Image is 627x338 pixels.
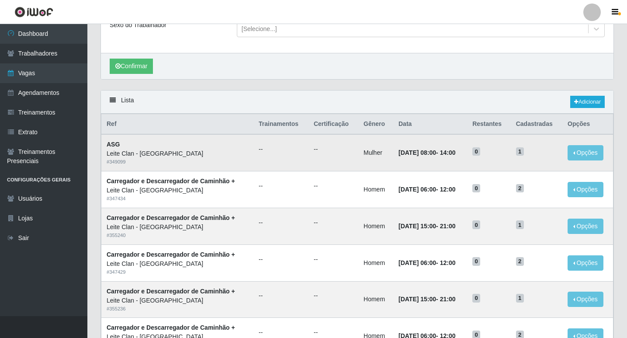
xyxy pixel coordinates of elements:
th: Trainamentos [253,114,308,135]
strong: Carregador e Descarregador de Caminhão + [107,214,235,221]
strong: - [398,223,455,230]
ul: -- [314,181,353,191]
ul: -- [314,145,353,154]
button: Opções [568,255,603,271]
strong: ASG [107,141,120,148]
ul: -- [259,145,303,154]
strong: Carregador e Descarregador de Caminhão + [107,251,235,258]
span: 2 [516,257,524,266]
div: Leite Clan - [GEOGRAPHIC_DATA] [107,223,248,232]
ul: -- [314,328,353,337]
a: Adicionar [570,96,605,108]
th: Opções [562,114,613,135]
strong: Carregador e Descarregador de Caminhão + [107,324,235,331]
time: [DATE] 06:00 [398,259,436,266]
ul: -- [314,255,353,264]
ul: -- [259,291,303,300]
time: 14:00 [440,149,456,156]
ul: -- [314,218,353,227]
span: 1 [516,147,524,156]
button: Confirmar [110,59,153,74]
ul: -- [259,255,303,264]
td: Homem [358,208,393,244]
th: Gênero [358,114,393,135]
strong: Carregador e Descarregador de Caminhão + [107,178,235,185]
div: # 347429 [107,268,248,276]
th: Restantes [467,114,511,135]
div: [Selecione...] [242,24,277,34]
div: # 355240 [107,232,248,239]
time: 12:00 [440,186,456,193]
div: Leite Clan - [GEOGRAPHIC_DATA] [107,149,248,158]
strong: Carregador e Descarregador de Caminhão + [107,288,235,295]
div: # 349099 [107,158,248,166]
time: [DATE] 15:00 [398,223,436,230]
div: Leite Clan - [GEOGRAPHIC_DATA] [107,259,248,268]
td: Mulher [358,134,393,171]
div: # 347434 [107,195,248,202]
label: Sexo do Trabalhador [110,21,166,30]
span: 0 [472,257,480,266]
time: [DATE] 15:00 [398,296,436,303]
span: 0 [472,184,480,193]
ul: -- [314,291,353,300]
div: Leite Clan - [GEOGRAPHIC_DATA] [107,186,248,195]
button: Opções [568,182,603,197]
button: Opções [568,145,603,160]
td: Homem [358,281,393,318]
td: Homem [358,171,393,208]
span: 1 [516,220,524,229]
strong: - [398,296,455,303]
strong: - [398,149,455,156]
div: Lista [101,91,613,114]
span: 0 [472,147,480,156]
div: # 355236 [107,305,248,313]
img: CoreUI Logo [14,7,53,17]
ul: -- [259,328,303,337]
span: 0 [472,294,480,303]
time: 21:00 [440,223,456,230]
span: 1 [516,294,524,303]
strong: - [398,186,455,193]
ul: -- [259,181,303,191]
div: Leite Clan - [GEOGRAPHIC_DATA] [107,296,248,305]
span: 0 [472,220,480,229]
th: Certificação [308,114,358,135]
button: Opções [568,219,603,234]
button: Opções [568,292,603,307]
ul: -- [259,218,303,227]
time: 12:00 [440,259,456,266]
th: Ref [101,114,254,135]
time: [DATE] 06:00 [398,186,436,193]
time: 21:00 [440,296,456,303]
th: Cadastradas [511,114,562,135]
th: Data [393,114,467,135]
td: Homem [358,244,393,281]
span: 2 [516,184,524,193]
strong: - [398,259,455,266]
time: [DATE] 08:00 [398,149,436,156]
